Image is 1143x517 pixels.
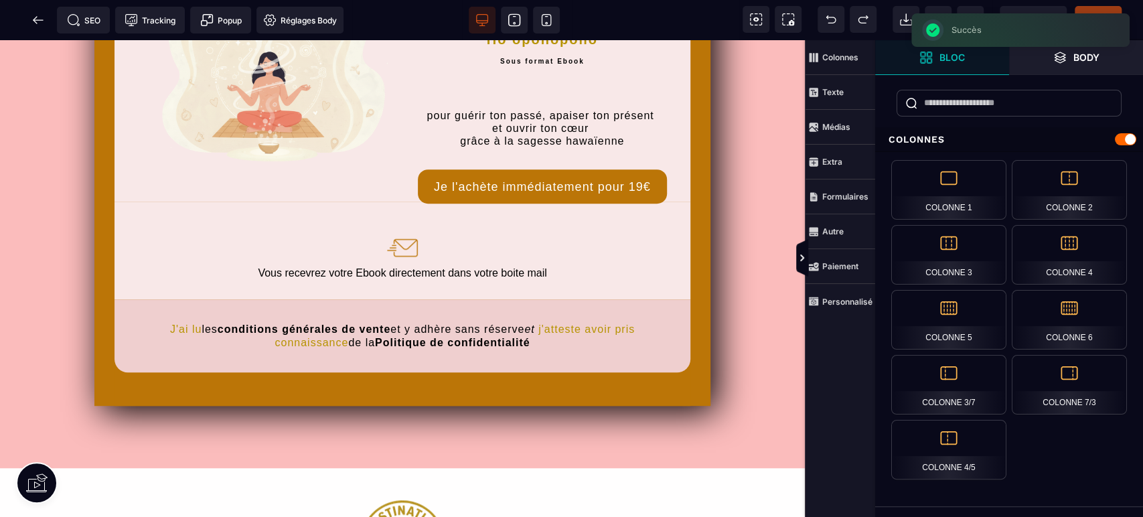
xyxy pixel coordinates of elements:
[1012,225,1127,285] div: Colonne 4
[805,110,875,145] span: Médias
[822,52,858,62] strong: Colonnes
[375,297,530,308] b: Politique de confidentialité
[1012,355,1127,415] div: Colonne 7/3
[418,14,668,32] h2: Sous format Ebook
[891,160,1006,220] div: Colonne 1
[200,13,242,27] span: Popup
[939,52,965,62] strong: Bloc
[1075,6,1122,33] span: Enregistrer le contenu
[125,13,175,27] span: Tracking
[743,6,769,33] span: Voir les composants
[386,181,419,224] img: 2ad356435267d6424ff9d7e891453a0c_lettre_small.png
[25,7,52,33] span: Retour
[805,179,875,214] span: Formulaires
[418,129,668,163] button: Je l'achète immédiatement pour 19€
[957,6,984,33] span: Enregistrer
[775,6,802,33] span: Capture d'écran
[218,283,390,295] b: conditions générales de vente
[1073,52,1099,62] strong: Body
[256,7,344,33] span: Favicon
[805,40,875,75] span: Colonnes
[822,192,868,202] strong: Formulaires
[805,214,875,249] span: Autre
[893,6,919,33] span: Importer
[190,7,251,33] span: Créer une alerte modale
[822,297,872,307] strong: Personnalisé
[1012,160,1127,220] div: Colonne 2
[822,226,844,236] strong: Autre
[263,13,337,27] span: Réglages Body
[418,69,668,108] p: pour guérir ton passé, apaiser ton présent et ouvrir ton cœur grâce à la sagesse hawaïenne
[67,13,100,27] span: SEO
[524,283,534,295] i: et
[925,6,951,33] span: Nettoyage
[822,261,858,271] strong: Paiement
[501,7,528,33] span: Voir tablette
[115,7,185,33] span: Code de suivi
[469,7,496,33] span: Voir bureau
[891,420,1006,479] div: Colonne 4/5
[805,75,875,110] span: Texte
[57,7,110,33] span: Métadata SEO
[1000,6,1067,33] span: Aperçu
[805,145,875,179] span: Extra
[1009,40,1143,75] span: Ouvrir les calques
[891,225,1006,285] div: Colonne 3
[135,227,670,239] div: Vous recevrez votre Ebook directement dans votre boite mail
[805,284,875,319] span: Personnalisé
[1012,290,1127,350] div: Colonne 6
[805,249,875,284] span: Paiement
[891,355,1006,415] div: Colonne 3/7
[822,157,842,167] strong: Extra
[822,87,844,97] strong: Texte
[818,6,844,33] span: Défaire
[533,7,560,33] span: Voir mobile
[850,6,877,33] span: Rétablir
[822,122,850,132] strong: Médias
[875,127,1143,152] div: Colonnes
[891,290,1006,350] div: Colonne 5
[135,279,670,311] text: les et y adhère sans réserve de la
[875,40,1009,75] span: Ouvrir les blocs
[875,238,889,279] span: Afficher les vues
